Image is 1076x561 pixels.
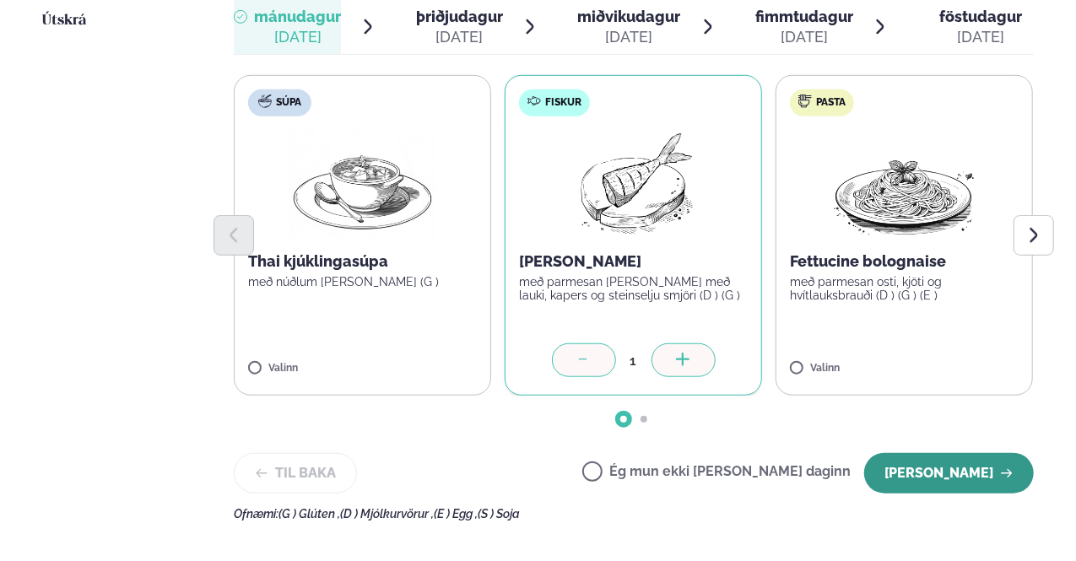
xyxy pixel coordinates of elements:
[641,416,647,423] span: Go to slide 2
[234,507,1034,521] div: Ofnæmi:
[248,275,477,289] p: með núðlum [PERSON_NAME] (G )
[478,507,520,521] span: (S ) Soja
[276,96,301,110] span: Súpa
[790,275,1019,302] p: með parmesan osti, kjöti og hvítlauksbrauði (D ) (G ) (E )
[416,27,503,47] div: [DATE]
[234,453,357,494] button: Til baka
[755,27,853,47] div: [DATE]
[254,27,341,47] div: [DATE]
[559,130,708,238] img: Fish.png
[42,13,86,28] span: Útskrá
[755,8,853,25] span: fimmtudagur
[289,130,437,238] img: Soup.png
[278,507,340,521] span: (G ) Glúten ,
[519,275,748,302] p: með parmesan [PERSON_NAME] með lauki, kapers og steinselju smjöri (D ) (G )
[258,94,272,108] img: soup.svg
[42,11,86,31] a: Útskrá
[1014,215,1054,256] button: Next slide
[254,8,341,25] span: mánudagur
[434,507,478,521] span: (E ) Egg ,
[798,94,812,108] img: pasta.svg
[830,130,979,238] img: Spagetti.png
[519,251,748,272] p: [PERSON_NAME]
[214,215,254,256] button: Previous slide
[248,251,477,272] p: Thai kjúklingasúpa
[939,8,1022,25] span: föstudagur
[340,507,434,521] span: (D ) Mjólkurvörur ,
[616,351,652,370] div: 1
[620,416,627,423] span: Go to slide 1
[577,8,680,25] span: miðvikudagur
[527,94,541,108] img: fish.svg
[864,453,1034,494] button: [PERSON_NAME]
[416,8,503,25] span: þriðjudagur
[790,251,1019,272] p: Fettucine bolognaise
[816,96,846,110] span: Pasta
[939,27,1022,47] div: [DATE]
[545,96,581,110] span: Fiskur
[577,27,680,47] div: [DATE]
